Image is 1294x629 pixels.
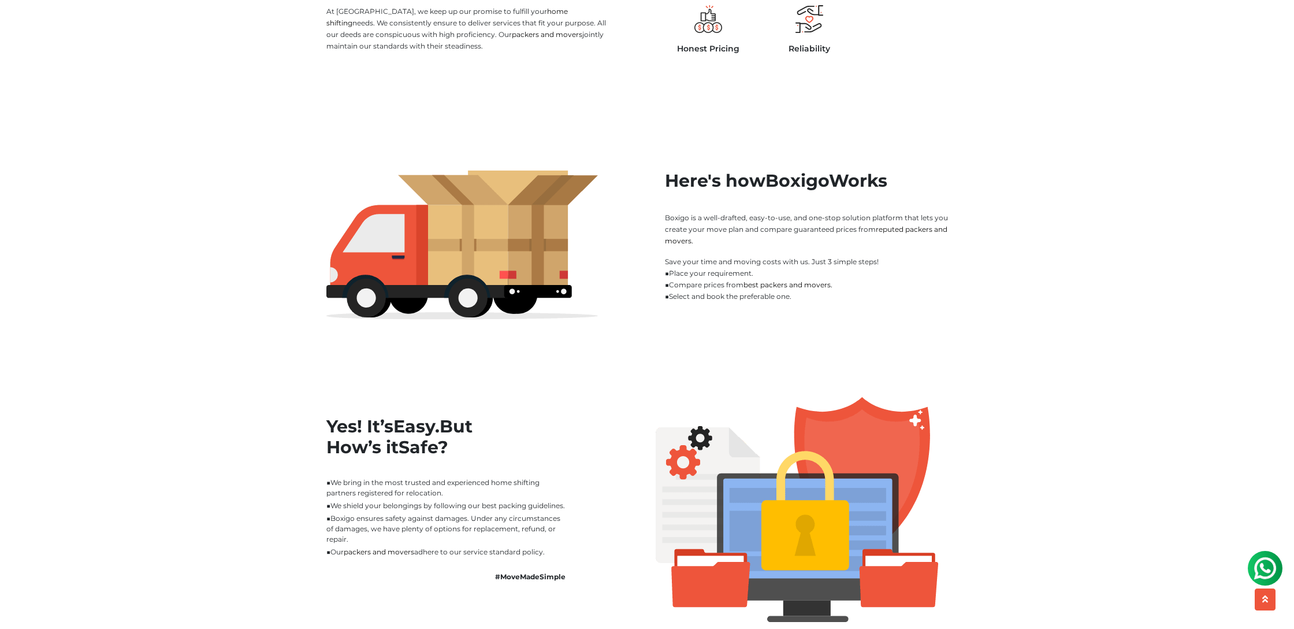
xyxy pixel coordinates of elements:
li: Boxigo ensures safety against damages. Under any circumstances of damages, we have plenty of opti... [326,513,568,545]
li: Our adhere to our service standard policy. [326,547,568,557]
a: home shifting [326,7,568,27]
b: #MoveMadeSimple [495,572,566,581]
p: Save your time and moving costs with us. Just 3 simple steps! Place your requirement. Compare pri... [665,256,968,302]
span: ■ [326,547,330,556]
p: Boxigo is a well-drafted, easy-to-use, and one-stop solution platform that lets you create your m... [665,212,968,247]
span: ■ [665,280,669,289]
span: ■ [326,514,330,523]
span: ■ [665,292,669,301]
span: Easy. [393,416,440,437]
span: ■ [665,269,669,277]
li: We shield your belongings by following our best packing guidelines. [326,501,568,511]
a: packers and movers [512,30,582,39]
h6: Honest Pricing [670,44,745,54]
h2: Here's how Works [665,171,968,191]
span: Safe? [399,436,448,458]
li: We bring in the most trusted and experienced home shifting partners registered for relocation. [326,478,568,498]
img: Group 304 [326,171,598,320]
span: ■ [326,478,330,487]
a: packers and movers [344,547,414,556]
img: Group 346 [656,397,939,623]
a: best packers and movers. [743,280,832,289]
span: ■ [326,501,330,510]
img: whatsapp-icon.svg [12,12,35,35]
img: boxigo_protect [795,5,823,33]
button: scroll up [1255,589,1276,610]
h2: Yes! It’s But How’s it [326,416,607,458]
h6: Reliability [771,44,846,54]
img: boxigo_honest_pricing [694,5,722,33]
span: Boxigo [765,170,829,191]
p: At [GEOGRAPHIC_DATA], we keep up our promise to fulfill your needs. We consistently ensure to del... [326,6,607,52]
